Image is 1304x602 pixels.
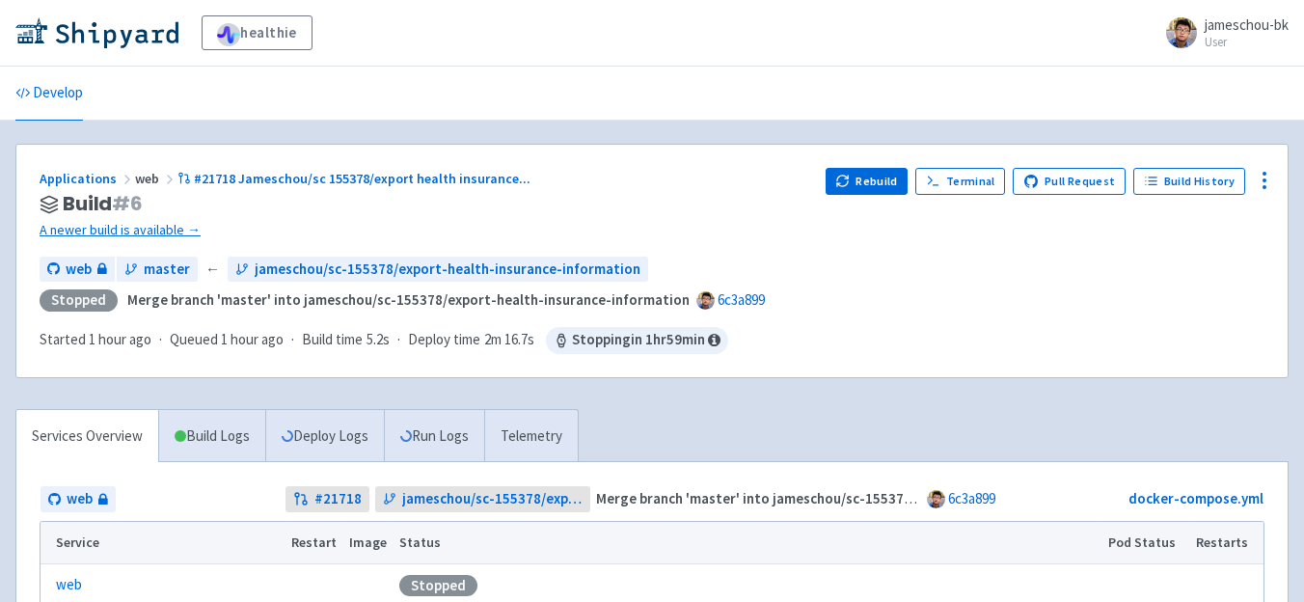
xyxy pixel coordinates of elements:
[265,410,384,463] a: Deploy Logs
[826,168,909,195] button: Rebuild
[484,410,578,463] a: Telemetry
[367,329,390,351] span: 5.2s
[40,327,728,354] div: · · ·
[1128,489,1263,507] a: docker-compose.yml
[56,574,82,596] a: web
[1205,15,1289,34] span: jameschou-bk
[915,168,1005,195] a: Terminal
[135,170,177,187] span: web
[285,522,343,564] th: Restart
[177,170,533,187] a: #21718 Jameschou/sc 155378/export health insurance...
[41,522,285,564] th: Service
[285,486,369,512] a: #21718
[40,330,151,348] span: Started
[1102,522,1190,564] th: Pod Status
[67,488,93,510] span: web
[170,330,284,348] span: Queued
[1133,168,1245,195] a: Build History
[408,329,480,351] span: Deploy time
[546,327,728,354] span: Stopping in 1 hr 59 min
[596,489,1158,507] strong: Merge branch 'master' into jameschou/sc-155378/export-health-insurance-information
[40,289,118,312] div: Stopped
[89,330,151,348] time: 1 hour ago
[202,15,312,50] a: healthie
[127,290,690,309] strong: Merge branch 'master' into jameschou/sc-155378/export-health-insurance-information
[205,259,220,281] span: ←
[948,489,995,507] a: 6c3a899
[393,522,1101,564] th: Status
[375,486,590,512] a: jameschou/sc-155378/export-health-insurance-information
[1013,168,1126,195] a: Pull Request
[194,170,530,187] span: #21718 Jameschou/sc 155378/export health insurance ...
[159,410,265,463] a: Build Logs
[15,67,83,121] a: Develop
[117,257,198,283] a: master
[1155,17,1289,48] a: jameschou-bk User
[314,488,362,510] strong: # 21718
[342,522,393,564] th: Image
[66,259,92,281] span: web
[41,486,116,512] a: web
[718,290,765,309] a: 6c3a899
[399,575,477,596] div: Stopped
[144,259,190,281] span: master
[1190,522,1263,564] th: Restarts
[302,329,363,351] span: Build time
[15,17,178,48] img: Shipyard logo
[1205,36,1289,48] small: User
[384,410,484,463] a: Run Logs
[40,170,135,187] a: Applications
[16,410,158,463] a: Services Overview
[255,259,640,281] span: jameschou/sc-155378/export-health-insurance-information
[63,193,143,215] span: Build
[484,329,534,351] span: 2m 16.7s
[112,190,143,217] span: # 6
[221,330,284,348] time: 1 hour ago
[40,257,115,283] a: web
[40,219,810,241] a: A newer build is available →
[228,257,648,283] a: jameschou/sc-155378/export-health-insurance-information
[402,488,583,510] span: jameschou/sc-155378/export-health-insurance-information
